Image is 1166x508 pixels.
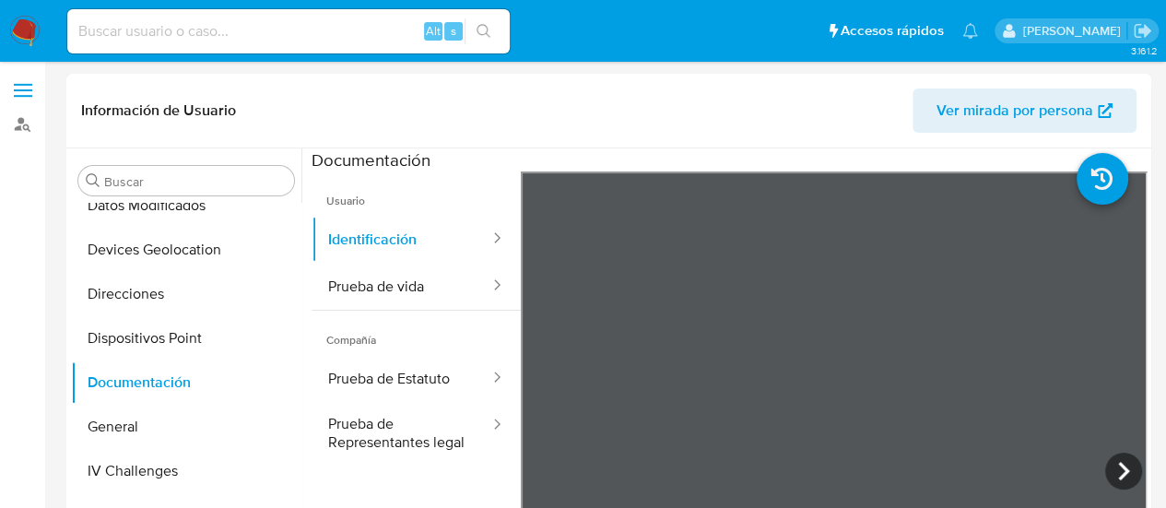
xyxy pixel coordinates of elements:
button: search-icon [465,18,502,44]
input: Buscar [104,173,287,190]
span: Accesos rápidos [841,21,944,41]
button: Devices Geolocation [71,228,301,272]
button: Datos Modificados [71,183,301,228]
a: Salir [1133,21,1152,41]
input: Buscar usuario o caso... [67,19,510,43]
span: Alt [426,22,441,40]
span: s [451,22,456,40]
button: Buscar [86,173,100,188]
span: Ver mirada por persona [936,89,1093,133]
h1: Información de Usuario [81,101,236,120]
p: federico.dibella@mercadolibre.com [1022,22,1126,40]
button: IV Challenges [71,449,301,493]
button: Ver mirada por persona [913,89,1137,133]
button: General [71,405,301,449]
button: Documentación [71,360,301,405]
button: Dispositivos Point [71,316,301,360]
a: Notificaciones [962,23,978,39]
button: Direcciones [71,272,301,316]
